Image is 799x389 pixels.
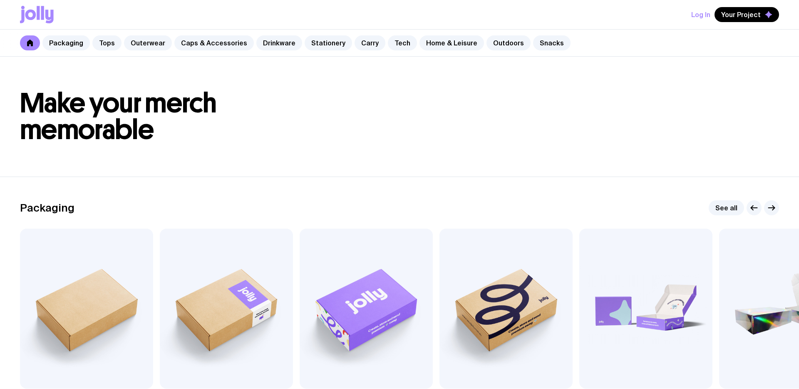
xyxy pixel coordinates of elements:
[388,35,417,50] a: Tech
[691,7,710,22] button: Log In
[355,35,385,50] a: Carry
[721,10,761,19] span: Your Project
[419,35,484,50] a: Home & Leisure
[533,35,571,50] a: Snacks
[305,35,352,50] a: Stationery
[174,35,254,50] a: Caps & Accessories
[20,87,217,146] span: Make your merch memorable
[715,7,779,22] button: Your Project
[124,35,172,50] a: Outerwear
[709,200,744,215] a: See all
[486,35,531,50] a: Outdoors
[92,35,122,50] a: Tops
[42,35,90,50] a: Packaging
[256,35,302,50] a: Drinkware
[20,202,74,214] h2: Packaging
